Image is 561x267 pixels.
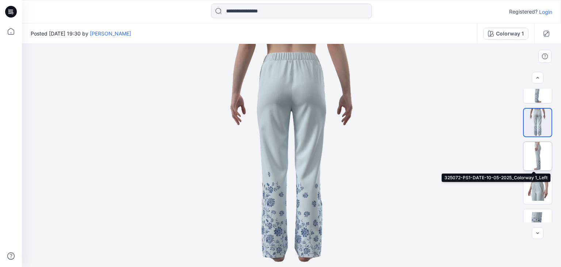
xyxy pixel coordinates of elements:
a: [PERSON_NAME] [90,30,131,37]
p: Login [539,8,552,16]
p: Registered? [509,7,538,16]
div: Colorway 1 [496,30,524,38]
img: side leg [523,209,552,238]
button: Colorway 1 [483,28,528,40]
img: sd [523,176,552,204]
img: 325072-PS1-DATE-10-05-2025_Colorway 1_Back [524,109,552,136]
img: eyJhbGciOiJIUzI1NiIsImtpZCI6IjAiLCJzbHQiOiJzZXMiLCJ0eXAiOiJKV1QifQ.eyJkYXRhIjp7InR5cGUiOiJzdG9yYW... [180,44,403,267]
img: 325072-PS1-DATE-10-05-2025_Colorway 1_Right [523,75,552,103]
img: 325072-PS1-DATE-10-05-2025_Colorway 1_Left [523,142,552,170]
span: Posted [DATE] 19:30 by [31,30,131,37]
